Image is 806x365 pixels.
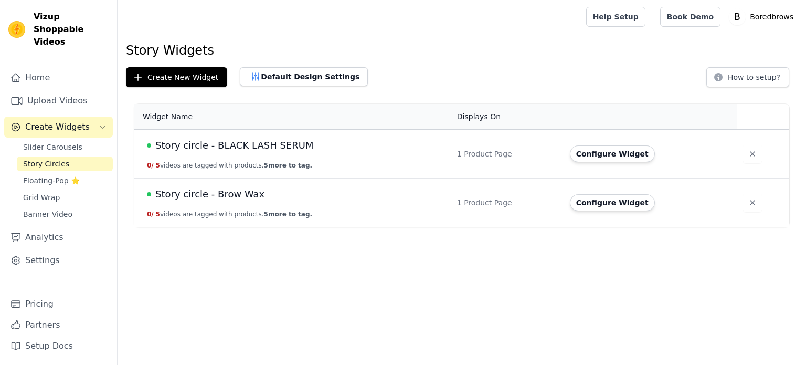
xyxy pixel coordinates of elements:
span: Slider Carousels [23,142,82,152]
button: How to setup? [706,67,789,87]
th: Widget Name [134,104,451,130]
a: Banner Video [17,207,113,222]
span: Vizup Shoppable Videos [34,11,109,48]
a: Pricing [4,294,113,315]
a: Help Setup [586,7,645,27]
span: Grid Wrap [23,192,60,203]
span: 0 / [147,211,154,218]
button: 0/ 5videos are tagged with products.5more to tag. [147,161,312,170]
span: Create Widgets [25,121,90,133]
a: Upload Videos [4,90,113,111]
span: Story circle - BLACK LASH SERUM [155,138,313,153]
h1: Story Widgets [126,42,798,59]
span: Story circle - Brow Wax [155,187,264,202]
button: Configure Widget [570,194,655,211]
button: B Boredbrows [729,7,798,26]
span: Live Published [147,143,151,148]
div: 1 Product Page [457,197,557,208]
a: How to setup? [706,75,789,85]
span: 5 more to tag. [264,162,312,169]
a: Setup Docs [4,336,113,357]
text: B [734,12,740,22]
a: Floating-Pop ⭐ [17,173,113,188]
a: Settings [4,250,113,271]
span: 5 [156,211,160,218]
th: Displays On [451,104,564,130]
button: Configure Widget [570,145,655,162]
a: Story Circles [17,157,113,171]
span: 5 [156,162,160,169]
span: Story Circles [23,159,69,169]
span: 5 more to tag. [264,211,312,218]
span: 0 / [147,162,154,169]
button: Create Widgets [4,117,113,138]
a: Grid Wrap [17,190,113,205]
button: Delete widget [743,144,762,163]
button: Delete widget [743,193,762,212]
p: Boredbrows [746,7,798,26]
a: Home [4,67,113,88]
span: Banner Video [23,209,72,220]
span: Live Published [147,192,151,196]
a: Book Demo [660,7,720,27]
button: 0/ 5videos are tagged with products.5more to tag. [147,210,312,218]
button: Default Design Settings [240,67,368,86]
a: Slider Carousels [17,140,113,154]
a: Partners [4,315,113,336]
span: Floating-Pop ⭐ [23,175,80,186]
a: Analytics [4,227,113,248]
div: 1 Product Page [457,149,557,159]
button: Create New Widget [126,67,227,87]
img: Vizup [8,21,25,38]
